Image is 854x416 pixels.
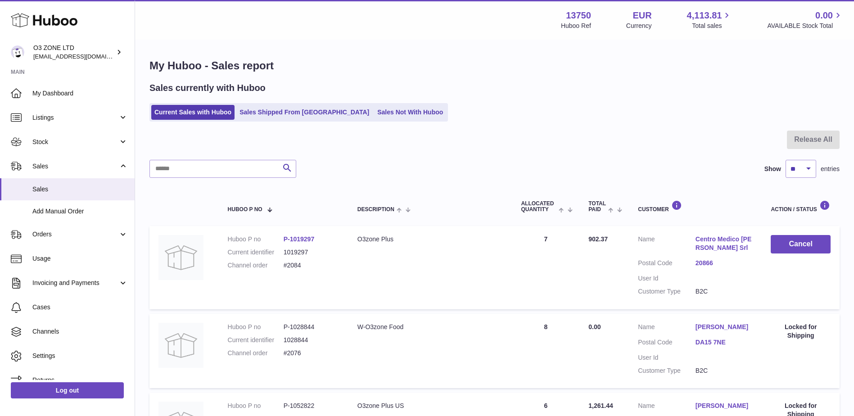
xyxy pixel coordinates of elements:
span: Settings [32,352,128,360]
dt: Current identifier [228,336,284,344]
dt: Name [638,323,696,334]
strong: EUR [633,9,651,22]
a: P-1019297 [284,235,315,243]
a: 4,113.81 Total sales [687,9,732,30]
span: Orders [32,230,118,239]
a: [PERSON_NAME] [696,323,753,331]
strong: 13750 [566,9,591,22]
dd: P-1052822 [284,402,339,410]
div: W-O3zone Food [357,323,503,331]
dt: Huboo P no [228,402,284,410]
dt: Customer Type [638,366,696,375]
div: Currency [626,22,652,30]
a: 20866 [696,259,753,267]
h2: Sales currently with Huboo [149,82,266,94]
div: O3zone Plus US [357,402,503,410]
dd: 1019297 [284,248,339,257]
dt: Channel order [228,261,284,270]
span: Description [357,207,394,213]
span: Listings [32,113,118,122]
dt: Current identifier [228,248,284,257]
a: Sales Not With Huboo [374,105,446,120]
a: [PERSON_NAME] [696,402,753,410]
dd: B2C [696,287,753,296]
span: ALLOCATED Quantity [521,201,556,213]
span: Returns [32,376,128,384]
div: Huboo Ref [561,22,591,30]
span: Add Manual Order [32,207,128,216]
dd: 1028844 [284,336,339,344]
h1: My Huboo - Sales report [149,59,840,73]
a: Log out [11,382,124,398]
span: AVAILABLE Stock Total [767,22,843,30]
span: [EMAIL_ADDRESS][DOMAIN_NAME] [33,53,132,60]
dt: Postal Code [638,338,696,349]
span: Sales [32,162,118,171]
img: no-photo-large.jpg [158,323,203,368]
a: Sales Shipped From [GEOGRAPHIC_DATA] [236,105,372,120]
dt: Name [638,402,696,412]
dt: Channel order [228,349,284,357]
div: O3zone Plus [357,235,503,244]
td: 8 [512,314,579,389]
dt: User Id [638,274,696,283]
span: Total sales [692,22,732,30]
a: Current Sales with Huboo [151,105,235,120]
span: 0.00 [588,323,601,330]
span: Sales [32,185,128,194]
span: Channels [32,327,128,336]
a: Centro Medico [PERSON_NAME] Srl [696,235,753,252]
dt: Name [638,235,696,254]
dt: Customer Type [638,287,696,296]
span: Usage [32,254,128,263]
button: Cancel [771,235,831,253]
dd: P-1028844 [284,323,339,331]
dt: Postal Code [638,259,696,270]
span: Total paid [588,201,606,213]
div: Locked for Shipping [771,323,831,340]
div: Action / Status [771,200,831,213]
span: 1,261.44 [588,402,613,409]
span: Cases [32,303,128,312]
div: Customer [638,200,753,213]
span: 0.00 [815,9,833,22]
span: 4,113.81 [687,9,722,22]
dd: #2084 [284,261,339,270]
img: hello@o3zoneltd.co.uk [11,45,24,59]
dt: Huboo P no [228,323,284,331]
span: Huboo P no [228,207,262,213]
label: Show [764,165,781,173]
div: O3 ZONE LTD [33,44,114,61]
span: entries [821,165,840,173]
dd: B2C [696,366,753,375]
span: 902.37 [588,235,608,243]
span: Stock [32,138,118,146]
dt: Huboo P no [228,235,284,244]
dd: #2076 [284,349,339,357]
span: Invoicing and Payments [32,279,118,287]
a: DA15 7NE [696,338,753,347]
dt: User Id [638,353,696,362]
img: no-photo-large.jpg [158,235,203,280]
span: My Dashboard [32,89,128,98]
a: 0.00 AVAILABLE Stock Total [767,9,843,30]
td: 7 [512,226,579,309]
